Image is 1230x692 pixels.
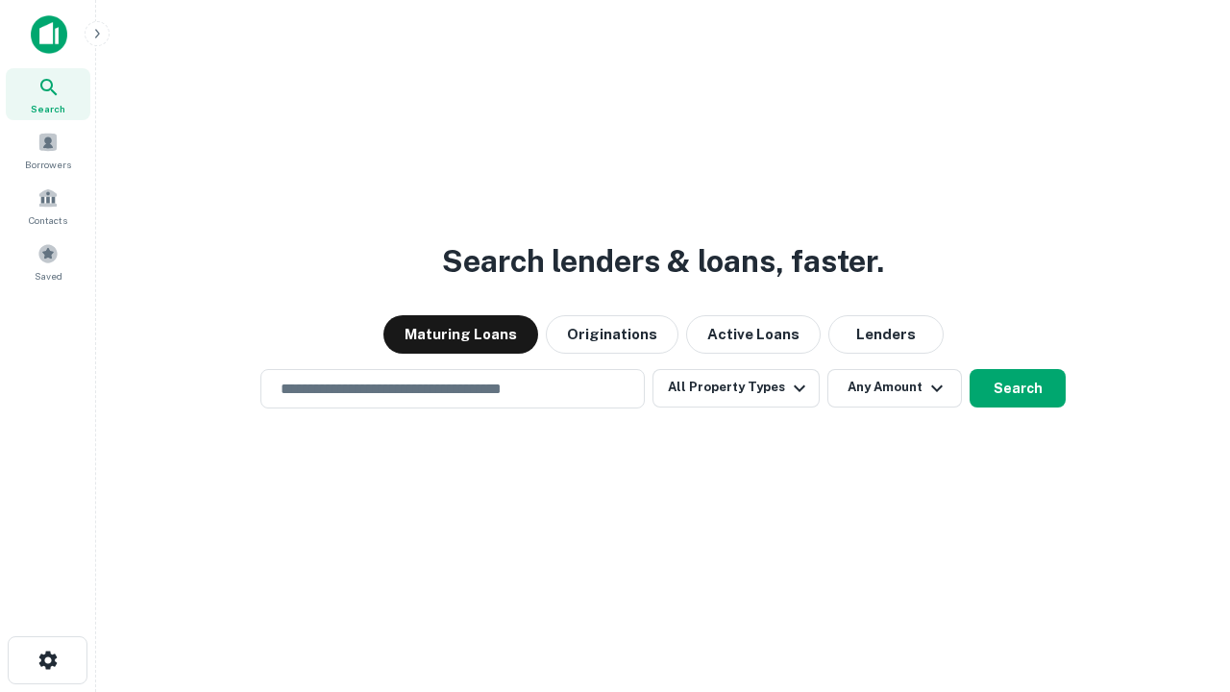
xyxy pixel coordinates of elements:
[546,315,678,354] button: Originations
[827,369,962,408] button: Any Amount
[828,315,944,354] button: Lenders
[29,212,67,228] span: Contacts
[652,369,820,408] button: All Property Types
[1134,538,1230,630] iframe: Chat Widget
[6,68,90,120] a: Search
[686,315,821,354] button: Active Loans
[6,124,90,176] a: Borrowers
[970,369,1066,408] button: Search
[6,235,90,287] a: Saved
[6,180,90,232] a: Contacts
[31,101,65,116] span: Search
[31,15,67,54] img: capitalize-icon.png
[25,157,71,172] span: Borrowers
[35,268,62,284] span: Saved
[383,315,538,354] button: Maturing Loans
[442,238,884,284] h3: Search lenders & loans, faster.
